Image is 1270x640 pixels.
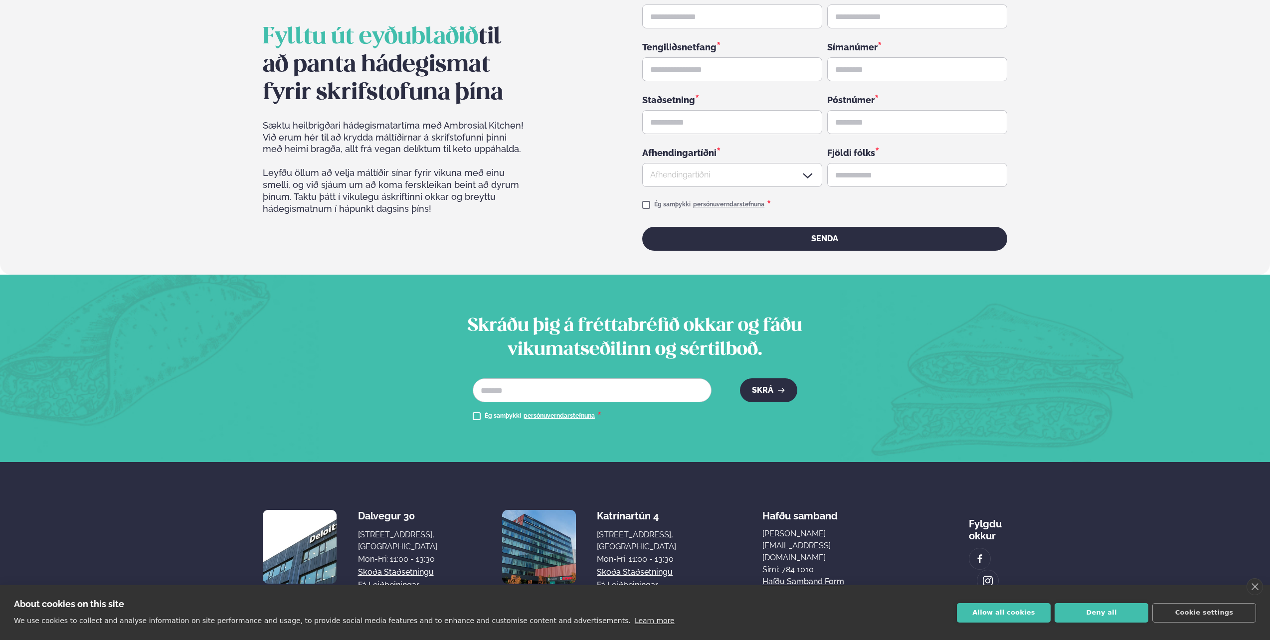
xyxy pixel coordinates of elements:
div: Fjöldi fólks [827,146,1007,159]
div: [STREET_ADDRESS], [GEOGRAPHIC_DATA] [358,529,437,553]
div: Dalvegur 30 [358,510,437,522]
p: Sími: 784 1010 [762,564,883,576]
a: Learn more [635,617,675,625]
strong: About cookies on this site [14,599,124,609]
button: Deny all [1055,603,1148,623]
div: Mon-Fri: 11:00 - 13:30 [358,553,437,565]
a: close [1247,578,1263,595]
a: Hafðu samband form [762,576,844,588]
button: Allow all cookies [957,603,1051,623]
div: Katrínartún 4 [597,510,676,522]
img: image alt [982,575,993,587]
a: persónuverndarstefnuna [693,201,764,209]
div: Símanúmer [827,40,1007,53]
a: image alt [977,570,998,591]
button: Cookie settings [1152,603,1256,623]
button: Senda [642,227,1007,251]
div: Mon-Fri: 11:00 - 13:30 [597,553,676,565]
div: Ég samþykki [485,410,601,422]
span: Sæktu heilbrigðari hádegismatartíma með Ambrosial Kitchen! Við erum hér til að krydda máltíðirnar... [263,120,526,156]
img: image alt [974,553,985,565]
div: Póstnúmer [827,93,1007,106]
img: image alt [502,510,576,584]
div: Leyfðu öllum að velja máltíðir sínar fyrir vikuna með einu smelli, og við sjáum um að koma ferskl... [263,120,526,251]
p: We use cookies to collect and analyse information on site performance and usage, to provide socia... [14,617,631,625]
div: Ég samþykki [654,199,771,211]
div: Fylgdu okkur [969,510,1007,542]
h2: Skráðu þig á fréttabréfið okkar og fáðu vikumatseðilinn og sértilboð. [439,315,831,362]
div: Staðsetning [642,93,822,106]
div: Afhendingartíðni [642,146,822,159]
h2: til að panta hádegismat fyrir skrifstofuna þína [263,23,526,107]
span: Fylltu út eyðublaðið [263,26,478,48]
img: image alt [263,510,337,584]
div: [STREET_ADDRESS], [GEOGRAPHIC_DATA] [597,529,676,553]
a: persónuverndarstefnuna [524,412,595,420]
a: [PERSON_NAME][EMAIL_ADDRESS][DOMAIN_NAME] [762,528,883,564]
a: Skoða staðsetningu [597,566,673,578]
button: Skrá [740,378,797,402]
span: Hafðu samband [762,502,838,522]
a: Fá leiðbeiningar [597,579,658,591]
a: Skoða staðsetningu [358,566,434,578]
div: Tengiliðsnetfang [642,40,822,53]
a: Fá leiðbeiningar [358,579,419,591]
a: image alt [969,548,990,569]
